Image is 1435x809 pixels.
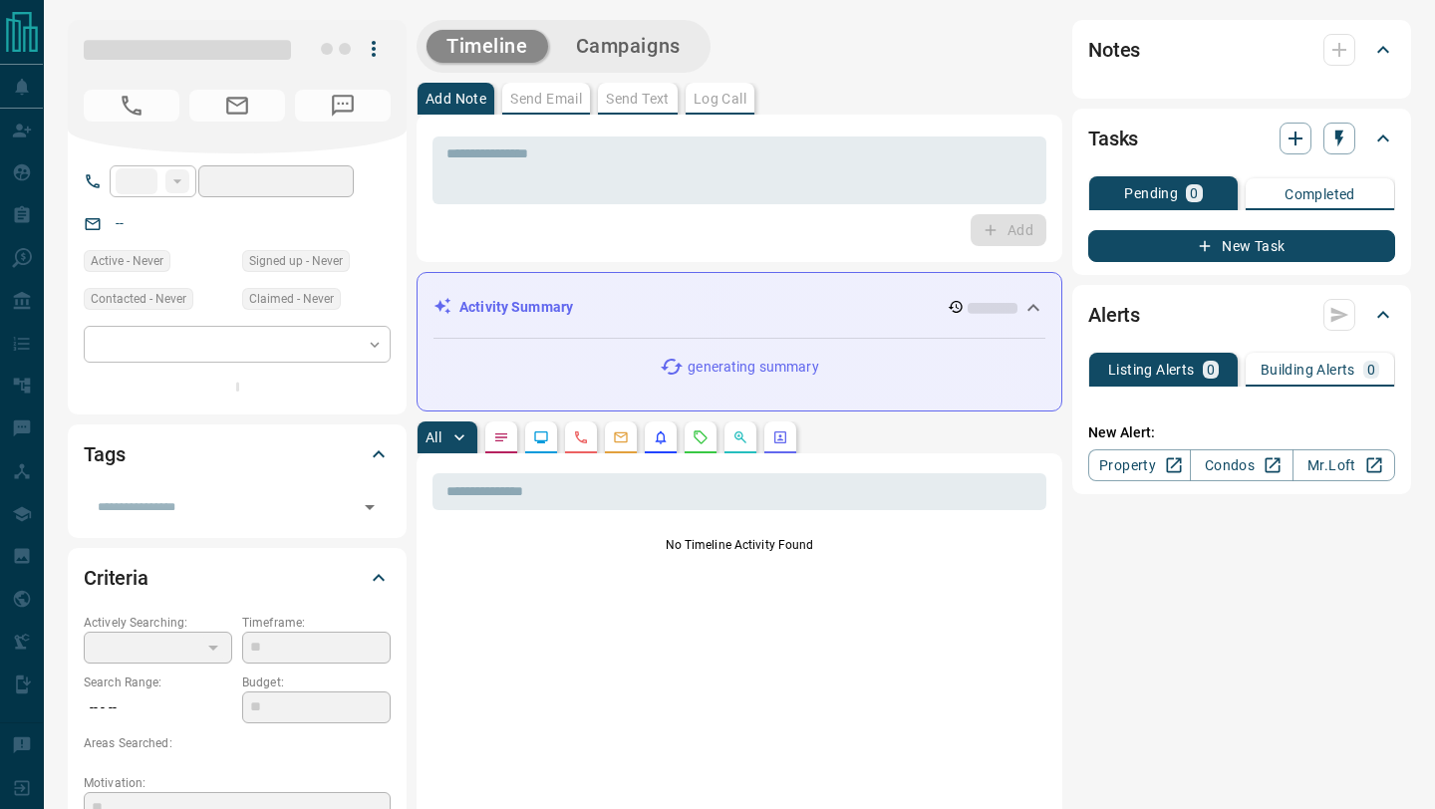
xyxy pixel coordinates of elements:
[84,438,125,470] h2: Tags
[84,774,391,792] p: Motivation:
[1190,449,1292,481] a: Condos
[84,562,148,594] h2: Criteria
[1367,363,1375,377] p: 0
[1285,187,1355,201] p: Completed
[1207,363,1215,377] p: 0
[1088,422,1395,443] p: New Alert:
[1088,230,1395,262] button: New Task
[1190,186,1198,200] p: 0
[426,430,441,444] p: All
[242,674,391,691] p: Budget:
[1088,123,1138,154] h2: Tasks
[91,289,186,309] span: Contacted - Never
[84,614,232,632] p: Actively Searching:
[653,429,669,445] svg: Listing Alerts
[1124,186,1178,200] p: Pending
[693,429,709,445] svg: Requests
[1088,115,1395,162] div: Tasks
[426,92,486,106] p: Add Note
[533,429,549,445] svg: Lead Browsing Activity
[1088,299,1140,331] h2: Alerts
[249,289,334,309] span: Claimed - Never
[1108,363,1195,377] p: Listing Alerts
[432,536,1046,554] p: No Timeline Activity Found
[84,691,232,724] p: -- - --
[1261,363,1355,377] p: Building Alerts
[573,429,589,445] svg: Calls
[613,429,629,445] svg: Emails
[556,30,701,63] button: Campaigns
[356,493,384,521] button: Open
[91,251,163,271] span: Active - Never
[1088,26,1395,74] div: Notes
[1088,34,1140,66] h2: Notes
[688,357,818,378] p: generating summary
[427,30,548,63] button: Timeline
[242,614,391,632] p: Timeframe:
[433,289,1045,326] div: Activity Summary
[1088,291,1395,339] div: Alerts
[732,429,748,445] svg: Opportunities
[189,90,285,122] span: No Email
[249,251,343,271] span: Signed up - Never
[84,674,232,691] p: Search Range:
[459,297,573,318] p: Activity Summary
[493,429,509,445] svg: Notes
[116,215,124,231] a: --
[295,90,391,122] span: No Number
[84,734,391,752] p: Areas Searched:
[1088,449,1191,481] a: Property
[84,90,179,122] span: No Number
[1292,449,1395,481] a: Mr.Loft
[772,429,788,445] svg: Agent Actions
[84,554,391,602] div: Criteria
[84,430,391,478] div: Tags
